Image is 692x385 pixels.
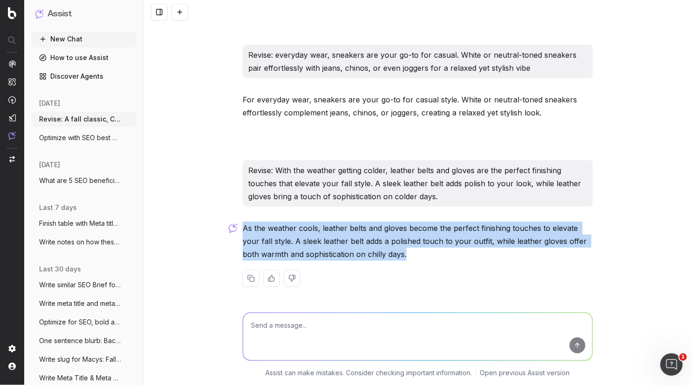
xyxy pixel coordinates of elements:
img: Botify logo [8,7,16,19]
img: Botify assist logo [229,223,237,233]
span: 1 [679,353,687,361]
h1: Assist [47,7,72,20]
span: Optimize for SEO, bold any changes made: [39,317,121,327]
span: [DATE] [39,160,60,169]
span: Revise: A fall classic, Corduroy pants a [39,115,121,124]
span: Write similar SEO Brief for SEO Briefs: [39,280,121,290]
img: Analytics [8,60,16,68]
span: Write meta title and meta descrion for K [39,299,121,308]
span: Optimize with SEO best practices: Fall i [39,133,121,142]
p: For everyday wear, sneakers are your go-to for casual style. White or neutral-toned sneakers effo... [243,93,593,119]
button: Finish table with Meta title and meta de [32,216,136,231]
a: How to use Assist [32,50,136,65]
button: Assist [35,7,132,20]
span: Write Meta Title & Meta Description for [39,373,121,383]
button: One sentence blurb: Back-to-School Morni [32,333,136,348]
img: Assist [8,132,16,140]
a: Open previous Assist version [480,368,570,378]
span: What are 5 SEO beneficial blog post topi [39,176,121,185]
span: last 30 days [39,264,81,274]
span: Write notes on how these meta titles and [39,237,121,247]
button: New Chat [32,32,136,47]
img: Intelligence [8,78,16,86]
span: [DATE] [39,99,60,108]
img: Switch project [9,156,15,162]
button: What are 5 SEO beneficial blog post topi [32,173,136,188]
span: last 7 days [39,203,77,212]
button: Revise: A fall classic, Corduroy pants a [32,112,136,127]
button: Write notes on how these meta titles and [32,235,136,250]
button: Write meta title and meta descrion for K [32,296,136,311]
p: As the weather cools, leather belts and gloves become the perfect finishing touches to elevate yo... [243,222,593,261]
p: Revise: everyday wear, sneakers are your go-to for casual. White or neutral-toned sneakers pair e... [248,48,587,74]
span: Finish table with Meta title and meta de [39,219,121,228]
a: Discover Agents [32,69,136,84]
button: Optimize with SEO best practices: Fall i [32,130,136,145]
p: Revise: With the weather getting colder, leather belts and gloves are the perfect finishing touch... [248,164,587,203]
img: Setting [8,345,16,352]
span: Write slug for Macys: Fall Entryway Deco [39,355,121,364]
button: Write slug for Macys: Fall Entryway Deco [32,352,136,367]
img: Studio [8,114,16,122]
button: Write similar SEO Brief for SEO Briefs: [32,277,136,292]
span: One sentence blurb: Back-to-School Morni [39,336,121,345]
img: Assist [35,9,44,18]
img: Activation [8,96,16,104]
iframe: Intercom live chat [660,353,683,376]
img: My account [8,363,16,370]
button: Optimize for SEO, bold any changes made: [32,315,136,330]
p: Assist can make mistakes. Consider checking important information. [266,368,472,378]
